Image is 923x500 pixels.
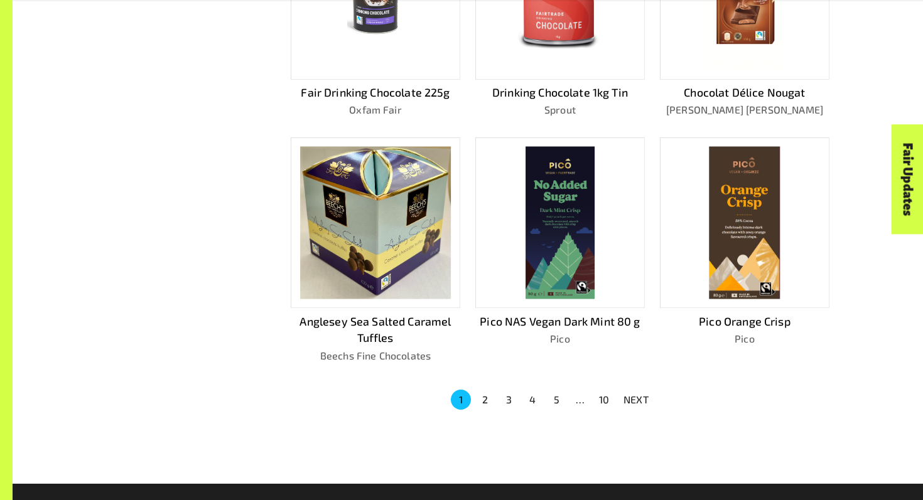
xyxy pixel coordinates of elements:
[291,313,460,347] p: Anglesey Sea Salted Caramel Tuffles
[449,388,656,411] nav: pagination navigation
[499,390,519,410] button: Go to page 3
[616,388,656,411] button: NEXT
[475,331,645,346] p: Pico
[291,102,460,117] p: Oxfam Fair
[660,102,829,117] p: [PERSON_NAME] [PERSON_NAME]
[475,313,645,330] p: Pico NAS Vegan Dark Mint 80 g
[451,390,471,410] button: page 1
[291,348,460,363] p: Beechs Fine Chocolates
[475,84,645,101] p: Drinking Chocolate 1kg Tin
[546,390,566,410] button: Go to page 5
[291,84,460,101] p: Fair Drinking Chocolate 225g
[660,84,829,101] p: Chocolat Délice Nougat
[660,313,829,330] p: Pico Orange Crisp
[660,137,829,363] a: Pico Orange CrispPico
[594,390,614,410] button: Go to page 10
[475,102,645,117] p: Sprout
[623,392,649,407] p: NEXT
[570,392,590,407] div: …
[660,331,829,346] p: Pico
[475,137,645,363] a: Pico NAS Vegan Dark Mint 80 gPico
[522,390,542,410] button: Go to page 4
[475,390,495,410] button: Go to page 2
[291,137,460,363] a: Anglesey Sea Salted Caramel TufflesBeechs Fine Chocolates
